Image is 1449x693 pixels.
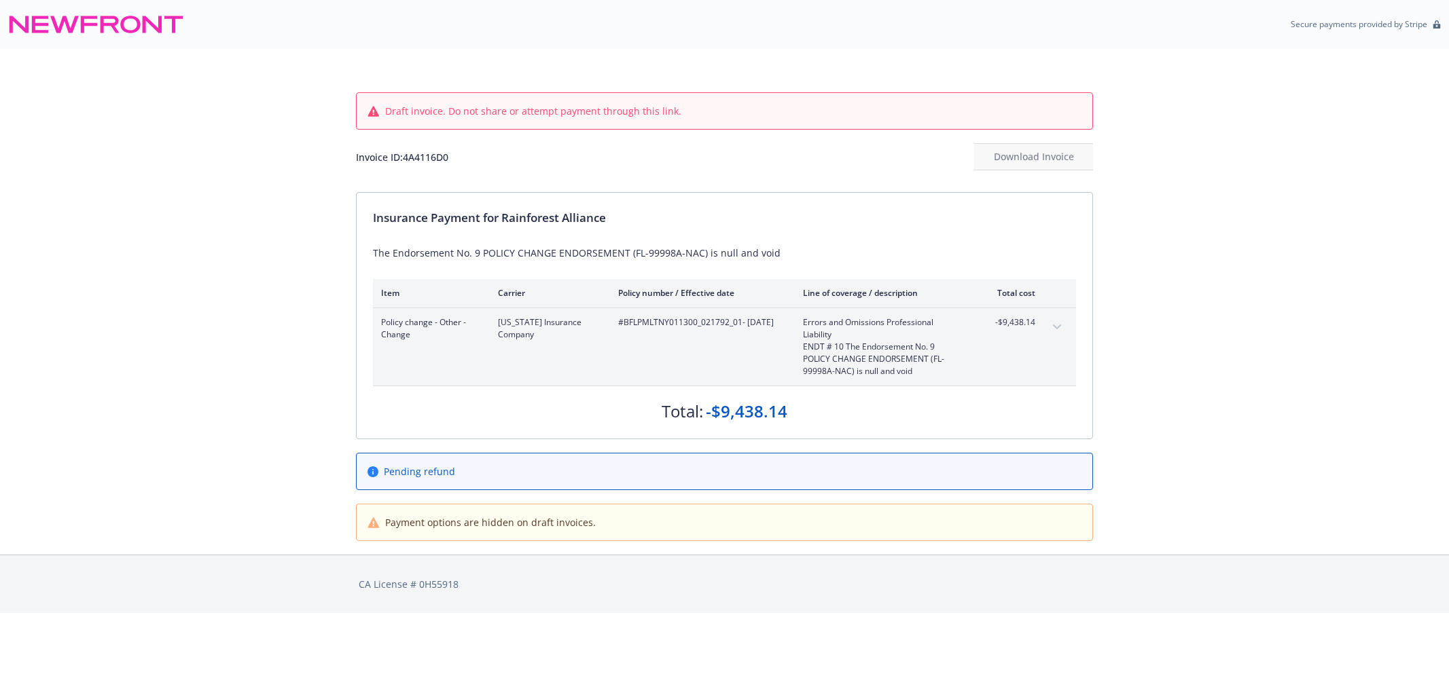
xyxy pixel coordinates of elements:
[662,400,703,423] div: Total:
[359,577,1090,591] div: CA License # 0H55918
[373,246,1076,260] div: The Endorsement No. 9 POLICY CHANGE ENDORSEMENT (FL-99998A-NAC) is null and void
[618,287,781,299] div: Policy number / Effective date
[384,464,455,479] span: Pending refund
[974,144,1093,170] div: Download Invoice
[498,316,596,341] span: [US_STATE] Insurance Company
[385,515,596,529] span: Payment options are hidden on draft invoices.
[381,287,476,299] div: Item
[373,308,1076,386] div: Policy change - Other - Change[US_STATE] Insurance Company#BFLPMLTNY011300_021792_01- [DATE]Error...
[974,143,1093,170] button: Download Invoice
[1291,18,1427,30] p: Secure payments provided by Stripe
[373,209,1076,227] div: Insurance Payment for Rainforest Alliance
[706,400,787,423] div: -$9,438.14
[803,287,963,299] div: Line of coverage / description
[618,316,781,329] span: #BFLPMLTNY011300_021792_01 - [DATE]
[984,316,1035,329] span: -$9,438.14
[385,104,681,118] span: Draft invoice. Do not share or attempt payment through this link.
[356,150,448,164] div: Invoice ID: 4A4116D0
[381,316,476,341] span: Policy change - Other - Change
[498,287,596,299] div: Carrier
[984,287,1035,299] div: Total cost
[803,316,963,341] span: Errors and Omissions Professional Liability
[803,341,963,377] span: ENDT # 10 The Endorsement No. 9 POLICY CHANGE ENDORSEMENT (FL-99998A-NAC) is null and void
[1046,316,1068,338] button: expand content
[803,316,963,377] span: Errors and Omissions Professional LiabilityENDT # 10 The Endorsement No. 9 POLICY CHANGE ENDORSEM...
